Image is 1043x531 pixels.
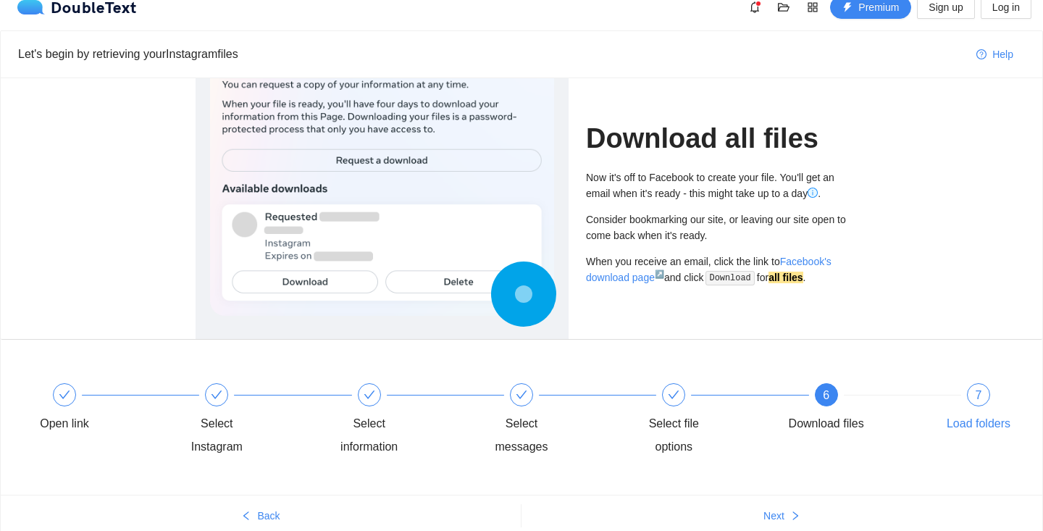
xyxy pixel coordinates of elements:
strong: all files [768,272,803,283]
span: 6 [823,389,829,401]
div: Download files [789,412,864,435]
div: Select messages [479,383,632,459]
div: Let's begin by retrieving your Instagram files [18,45,965,63]
sup: ↗ [655,269,664,278]
span: check [59,389,70,401]
div: Select information [327,383,479,459]
div: Open link [22,383,175,435]
button: Nextright [521,504,1042,527]
button: question-circleHelp [965,43,1025,66]
span: Next [763,508,784,524]
h1: Download all files [586,122,847,156]
div: Select messages [479,412,564,459]
span: check [668,389,679,401]
div: 6Download files [784,383,937,435]
div: Select file options [632,412,716,459]
div: Consider bookmarking our site, or leaving our site open to come back when it's ready. [586,212,847,243]
span: appstore [802,1,824,13]
div: Select Instagram [175,412,259,459]
span: info-circle [808,188,818,198]
span: 7 [976,389,982,401]
a: Facebook's download page↗ [586,256,832,283]
code: Download [705,271,755,285]
div: 7Load folders [937,383,1021,435]
span: right [790,511,800,522]
div: Select file options [632,383,784,459]
button: leftBack [1,504,521,527]
div: Select information [327,412,411,459]
div: Select Instagram [175,383,327,459]
span: Back [257,508,280,524]
span: thunderbolt [842,2,853,14]
span: check [516,389,527,401]
span: check [364,389,375,401]
span: left [241,511,251,522]
div: When you receive an email, click the link to and click for . [586,254,847,286]
span: folder-open [773,1,795,13]
span: bell [744,1,766,13]
div: Now it's off to Facebook to create your file. You'll get an email when it's ready - this might ta... [586,170,847,201]
div: Open link [40,412,89,435]
span: check [211,389,222,401]
span: Help [992,46,1013,62]
div: Load folders [947,412,1010,435]
span: question-circle [976,49,987,61]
